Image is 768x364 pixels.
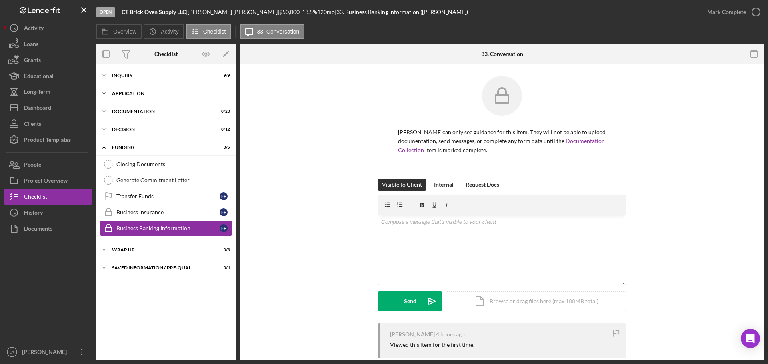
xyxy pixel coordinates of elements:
[100,204,232,220] a: Business InsuranceFP
[112,109,210,114] div: Documentation
[4,20,92,36] button: Activity
[4,52,92,68] button: Grants
[462,179,503,191] button: Request Docs
[161,28,178,35] label: Activity
[466,179,499,191] div: Request Docs
[4,173,92,189] button: Project Overview
[10,350,14,354] text: LR
[216,73,230,78] div: 9 / 9
[4,205,92,221] button: History
[113,28,136,35] label: Overview
[4,344,92,360] button: LR[PERSON_NAME]
[707,4,746,20] div: Mark Complete
[100,172,232,188] a: Generate Commitment Letter
[24,221,52,239] div: Documents
[404,291,416,311] div: Send
[154,51,178,57] div: Checklist
[741,329,760,348] div: Open Intercom Messenger
[257,28,300,35] label: 33. Conversation
[112,127,210,132] div: Decision
[24,116,41,134] div: Clients
[216,145,230,150] div: 0 / 5
[144,24,184,39] button: Activity
[699,4,764,20] button: Mark Complete
[112,265,210,270] div: Saved Information / Pre-Qual
[378,179,426,191] button: Visible to Client
[220,208,228,216] div: F P
[116,209,220,215] div: Business Insurance
[100,156,232,172] a: Closing Documents
[20,344,72,362] div: [PERSON_NAME]
[96,7,115,17] div: Open
[4,68,92,84] button: Educational
[220,192,228,200] div: F P
[240,24,305,39] button: 33. Conversation
[4,221,92,237] button: Documents
[24,157,41,175] div: People
[4,157,92,173] button: People
[186,24,231,39] button: Checklist
[112,145,210,150] div: Funding
[4,84,92,100] button: Long-Term
[398,128,606,155] p: [PERSON_NAME] can only see guidance for this item. They will not be able to upload documentation,...
[24,100,51,118] div: Dashboard
[390,342,474,348] div: Viewed this item for the first time.
[24,68,54,86] div: Educational
[116,177,232,183] div: Generate Commitment Letter
[24,173,68,191] div: Project Overview
[112,91,226,96] div: Application
[430,179,458,191] button: Internal
[390,331,435,338] div: [PERSON_NAME]
[24,52,41,70] div: Grants
[24,20,44,38] div: Activity
[112,247,210,252] div: Wrap up
[398,137,605,153] a: Documentation Collection
[24,36,38,54] div: Loans
[302,9,317,15] div: 13.5 %
[4,189,92,205] button: Checklist
[279,8,300,15] span: $50,000
[216,265,230,270] div: 0 / 4
[96,24,142,39] button: Overview
[378,291,442,311] button: Send
[481,51,523,57] div: 33. Conversation
[220,224,228,232] div: F P
[317,9,335,15] div: 120 mo
[216,247,230,252] div: 0 / 3
[122,9,188,15] div: |
[24,132,71,150] div: Product Templates
[116,193,220,199] div: Transfer Funds
[335,9,468,15] div: | 33. Business Banking Information ([PERSON_NAME])
[24,189,47,207] div: Checklist
[122,8,186,15] b: CT Brick Oven Supply LLC
[436,331,465,338] time: 2025-09-12 15:36
[24,205,43,223] div: History
[100,188,232,204] a: Transfer FundsFP
[4,36,92,52] button: Loans
[4,132,92,148] button: Product Templates
[116,225,220,231] div: Business Banking Information
[112,73,210,78] div: Inquiry
[4,116,92,132] button: Clients
[188,9,279,15] div: [PERSON_NAME] [PERSON_NAME] |
[100,220,232,236] a: Business Banking InformationFP
[203,28,226,35] label: Checklist
[434,179,454,191] div: Internal
[4,100,92,116] button: Dashboard
[216,127,230,132] div: 0 / 12
[116,161,232,167] div: Closing Documents
[24,84,50,102] div: Long-Term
